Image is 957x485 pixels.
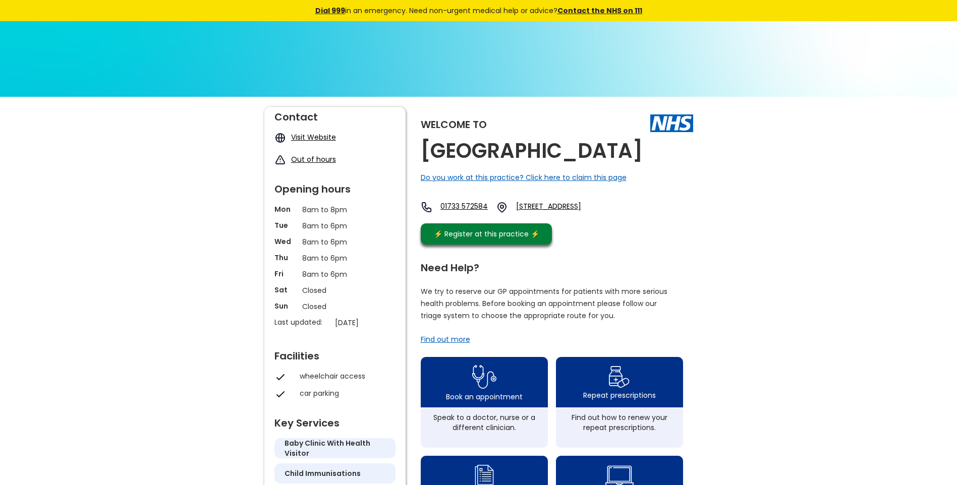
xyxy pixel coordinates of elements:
p: Thu [274,253,297,263]
div: Contact [274,107,396,122]
div: Speak to a doctor, nurse or a different clinician. [426,412,543,433]
img: repeat prescription icon [608,363,630,390]
p: Fri [274,269,297,279]
a: Do you work at this practice? Click here to claim this page [421,172,627,183]
a: Dial 999 [315,6,345,16]
img: practice location icon [496,201,508,213]
p: We try to reserve our GP appointments for patients with more serious health problems. Before book... [421,285,668,322]
a: Find out more [421,334,470,344]
img: exclamation icon [274,154,286,166]
img: The NHS logo [650,114,693,132]
img: globe icon [274,132,286,144]
a: book appointment icon Book an appointmentSpeak to a doctor, nurse or a different clinician. [421,357,548,448]
div: car parking [300,388,390,398]
img: book appointment icon [472,362,496,392]
div: Opening hours [274,179,396,194]
div: Facilities [274,346,396,361]
a: ⚡️ Register at this practice ⚡️ [421,223,552,245]
div: ⚡️ Register at this practice ⚡️ [429,228,545,239]
p: Mon [274,204,297,214]
div: Repeat prescriptions [583,390,656,400]
p: [DATE] [335,317,401,328]
a: repeat prescription iconRepeat prescriptionsFind out how to renew your repeat prescriptions. [556,357,683,448]
p: Closed [302,301,368,312]
p: 8am to 6pm [302,269,368,280]
p: Sun [274,301,297,311]
h5: child immunisations [285,468,361,478]
div: Need Help? [421,258,683,273]
div: wheelchair access [300,371,390,381]
div: Key Services [274,413,396,428]
p: Sat [274,285,297,295]
a: Out of hours [291,154,336,164]
a: Visit Website [291,132,336,142]
p: 8am to 6pm [302,236,368,248]
a: Contact the NHS on 111 [557,6,642,16]
div: Book an appointment [446,392,523,402]
p: Closed [302,285,368,296]
div: Find out how to renew your repeat prescriptions. [561,412,678,433]
p: 8am to 6pm [302,253,368,264]
div: in an emergency. Need non-urgent medical help or advice? [247,5,711,16]
p: Last updated: [274,317,330,327]
p: 8am to 6pm [302,220,368,231]
p: Tue [274,220,297,230]
img: telephone icon [421,201,433,213]
p: 8am to 8pm [302,204,368,215]
div: Welcome to [421,119,487,130]
h5: baby clinic with health visitor [285,438,385,458]
h2: [GEOGRAPHIC_DATA] [421,140,643,162]
a: 01733 572584 [440,201,488,213]
a: [STREET_ADDRESS] [516,201,611,213]
p: Wed [274,236,297,247]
